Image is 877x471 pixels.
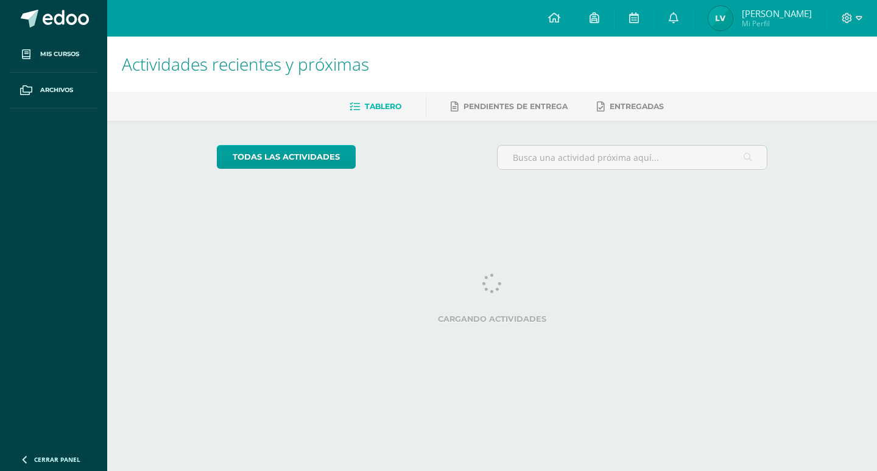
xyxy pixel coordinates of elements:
[708,6,733,30] img: 73bf86f290e9f177a04a2a928628ab5f.png
[742,7,812,19] span: [PERSON_NAME]
[40,49,79,59] span: Mis cursos
[40,85,73,95] span: Archivos
[122,52,369,76] span: Actividades recientes y próximas
[10,37,97,73] a: Mis cursos
[451,97,568,116] a: Pendientes de entrega
[350,97,401,116] a: Tablero
[498,146,767,169] input: Busca una actividad próxima aquí...
[610,102,664,111] span: Entregadas
[365,102,401,111] span: Tablero
[217,314,768,324] label: Cargando actividades
[742,18,812,29] span: Mi Perfil
[217,145,356,169] a: todas las Actividades
[34,455,80,464] span: Cerrar panel
[463,102,568,111] span: Pendientes de entrega
[597,97,664,116] a: Entregadas
[10,73,97,108] a: Archivos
